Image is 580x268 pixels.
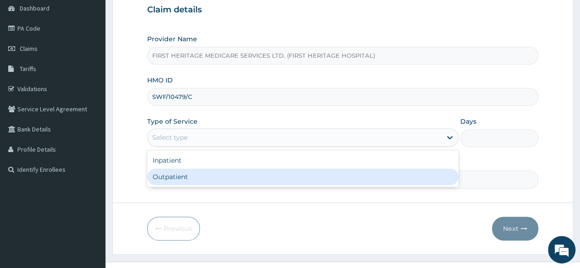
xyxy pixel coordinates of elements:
div: Minimize live chat window [150,5,172,27]
span: Dashboard [20,4,50,12]
h3: Claim details [147,5,538,15]
input: Enter HMO ID [147,88,538,106]
img: d_794563401_company_1708531726252_794563401 [17,46,37,69]
span: Tariffs [20,65,36,73]
div: Select type [152,133,188,142]
label: Days [460,117,476,126]
label: HMO ID [147,76,173,85]
span: We're online! [53,77,127,170]
button: Previous [147,217,200,241]
textarea: Type your message and hit 'Enter' [5,174,175,206]
div: Outpatient [147,169,458,185]
span: Claims [20,44,38,53]
button: Next [492,217,538,241]
div: Chat with us now [48,51,154,63]
div: Inpatient [147,152,458,169]
label: Provider Name [147,34,197,44]
label: Type of Service [147,117,198,126]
